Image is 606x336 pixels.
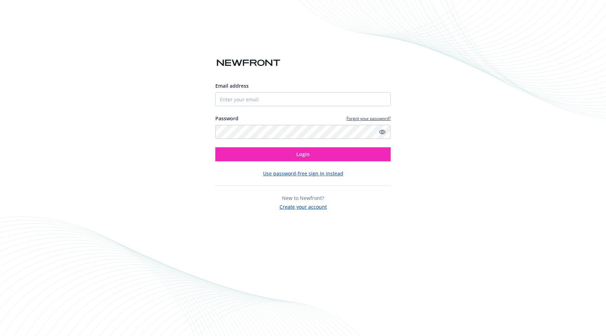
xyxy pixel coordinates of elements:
[215,147,391,161] button: Login
[346,115,391,121] a: Forgot your password?
[263,170,343,177] button: Use password-free sign in instead
[215,82,249,89] span: Email address
[215,92,391,106] input: Enter your email
[282,195,324,201] span: New to Newfront?
[296,151,310,157] span: Login
[215,125,391,139] input: Enter your password
[215,115,238,122] label: Password
[280,202,327,210] button: Create your account
[378,128,386,136] a: Show password
[215,57,282,69] img: Newfront logo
